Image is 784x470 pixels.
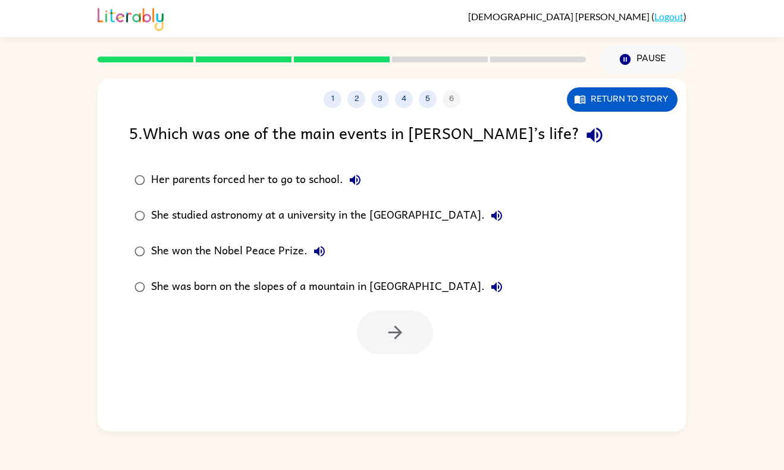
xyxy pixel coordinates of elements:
button: She studied astronomy at a university in the [GEOGRAPHIC_DATA]. [485,204,509,228]
img: Literably [98,5,164,31]
div: 5 . Which was one of the main events in [PERSON_NAME]’s life? [129,120,655,150]
button: 4 [395,90,413,108]
span: [DEMOGRAPHIC_DATA] [PERSON_NAME] [468,11,651,22]
button: 5 [419,90,437,108]
button: She was born on the slopes of a mountain in [GEOGRAPHIC_DATA]. [485,275,509,299]
div: Her parents forced her to go to school. [151,168,367,192]
button: Return to story [567,87,678,112]
button: Her parents forced her to go to school. [343,168,367,192]
div: She studied astronomy at a university in the [GEOGRAPHIC_DATA]. [151,204,509,228]
button: 2 [347,90,365,108]
button: She won the Nobel Peace Prize. [308,239,331,263]
div: She was born on the slopes of a mountain in [GEOGRAPHIC_DATA]. [151,275,509,299]
button: Pause [600,46,686,73]
a: Logout [654,11,683,22]
button: 1 [324,90,341,108]
div: ( ) [468,11,686,22]
div: She won the Nobel Peace Prize. [151,239,331,263]
button: 3 [371,90,389,108]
